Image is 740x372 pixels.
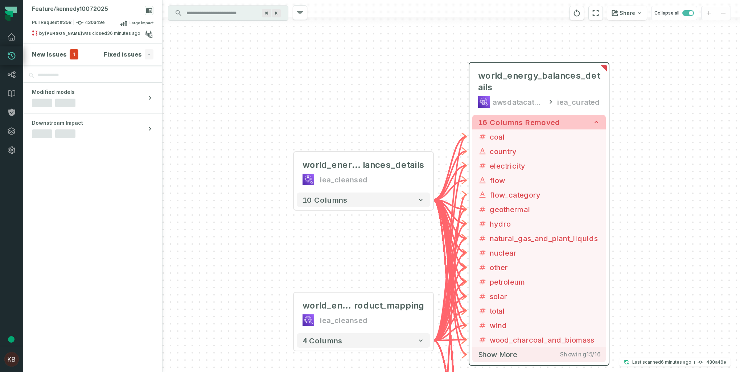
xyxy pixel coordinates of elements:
[472,332,606,347] button: wood_charcoal_and_biomass
[320,174,368,185] div: iea_cleansed
[706,360,726,364] h4: 430a49e
[478,292,487,301] span: float
[490,189,600,200] span: flow_category
[433,296,466,340] g: Edge from 50f6f9dcb98375008f9fa6385cc16b7d to 2278dac18b1f447a9ebe5c9669d46720
[433,200,466,267] g: Edge from 08b146005e7343243d491f08957e10b7 to 2278dac18b1f447a9ebe5c9669d46720
[478,335,487,344] span: float
[478,219,487,228] span: float
[478,190,487,199] span: string
[472,347,606,362] button: Show moreShowing15/16
[478,176,487,185] span: string
[478,205,487,214] span: float
[607,6,647,20] button: Share
[472,144,606,158] button: country
[45,31,82,36] strong: kennedy bruce (kennedybruce)
[32,6,108,13] div: Feature/kennedy10072025
[4,352,19,367] img: avatar of Kennedy Bruce
[472,303,606,318] button: total
[145,49,153,59] span: -
[433,200,466,209] g: Edge from 08b146005e7343243d491f08957e10b7 to 2278dac18b1f447a9ebe5c9669d46720
[433,253,466,340] g: Edge from 50f6f9dcb98375008f9fa6385cc16b7d to 2278dac18b1f447a9ebe5c9669d46720
[490,218,600,229] span: hydro
[478,234,487,243] span: float
[107,30,140,36] relative-time: Oct 7, 2025, 3:56 PM CDT
[23,83,162,113] button: Modified models
[433,166,466,200] g: Edge from 08b146005e7343243d491f08957e10b7 to 2278dac18b1f447a9ebe5c9669d46720
[716,6,731,20] button: zoom out
[472,231,606,245] button: natural_gas_and_plant_liquids
[32,119,83,127] span: Downstream Impact
[490,247,600,258] span: nuclear
[478,70,600,93] span: world_energy_balances_details
[433,311,466,340] g: Edge from 50f6f9dcb98375008f9fa6385cc16b7d to 2278dac18b1f447a9ebe5c9669d46720
[262,9,271,17] span: Press ⌘ + K to focus the search bar
[303,195,348,204] span: 10 columns
[490,131,600,142] span: coal
[433,325,466,340] g: Edge from 50f6f9dcb98375008f9fa6385cc16b7d to 2278dac18b1f447a9ebe5c9669d46720
[478,277,487,286] span: float
[303,300,354,311] span: world_energy_balances_p
[472,129,606,144] button: coal
[661,359,691,365] relative-time: Oct 7, 2025, 4:26 PM CDT
[303,336,342,345] span: 4 columns
[272,9,281,17] span: Press ⌘ + K to focus the search bar
[472,187,606,202] button: flow_category
[478,321,487,330] span: float
[70,49,78,59] span: 1
[8,336,15,343] div: Tooltip anchor
[32,49,153,59] button: New Issues1Fixed issues-
[490,146,600,157] span: country
[433,200,466,282] g: Edge from 08b146005e7343243d491f08957e10b7 to 2278dac18b1f447a9ebe5c9669d46720
[472,202,606,216] button: geothermal
[433,200,466,355] g: Edge from 08b146005e7343243d491f08957e10b7 to 2278dac18b1f447a9ebe5c9669d46720
[472,274,606,289] button: petroleum
[32,19,105,26] span: Pull Request #398 430a49e
[490,334,600,345] span: wood_charcoal_and_biomass
[632,359,691,366] p: Last scanned
[433,137,466,200] g: Edge from 08b146005e7343243d491f08957e10b7 to 2278dac18b1f447a9ebe5c9669d46720
[560,351,600,358] span: Showing 15 / 16
[490,305,600,316] span: total
[490,233,600,244] span: natural_gas_and_plant_liquids
[472,216,606,231] button: hydro
[129,20,153,26] span: Large Impact
[490,320,600,331] span: wind
[433,200,466,238] g: Edge from 08b146005e7343243d491f08957e10b7 to 2278dac18b1f447a9ebe5c9669d46720
[478,132,487,141] span: float
[303,300,424,311] div: world_energy_balances_product_mapping
[472,318,606,332] button: wind
[619,358,731,367] button: Last scanned[DATE] 4:26:17 PM430a49e
[478,248,487,257] span: float
[320,314,368,326] div: iea_cleansed
[32,50,67,59] h4: New Issues
[472,245,606,260] button: nuclear
[557,96,600,108] div: iea_curated
[303,159,363,171] span: world_energy_ba
[144,29,153,39] a: View on gitlab
[433,151,466,200] g: Edge from 08b146005e7343243d491f08957e10b7 to 2278dac18b1f447a9ebe5c9669d46720
[478,350,517,359] span: Show more
[472,289,606,303] button: solar
[104,50,142,59] h4: Fixed issues
[363,159,424,171] span: lances_details
[472,158,606,173] button: electricity
[493,96,544,108] div: awsdatacatalog
[490,175,600,186] span: flow
[433,200,466,224] g: Edge from 08b146005e7343243d491f08957e10b7 to 2278dac18b1f447a9ebe5c9669d46720
[490,291,600,302] span: solar
[478,306,487,315] span: float
[490,262,600,273] span: other
[651,6,697,20] button: Collapse all
[472,173,606,187] button: flow
[478,161,487,170] span: float
[303,159,424,171] div: world_energy_balances_details
[478,118,560,127] span: 16 columns removed
[490,204,600,215] span: geothermal
[32,88,75,96] span: Modified models
[32,30,145,39] div: by was closed
[354,300,424,311] span: roduct_mapping
[490,160,600,171] span: electricity
[23,113,162,144] button: Downstream Impact
[472,260,606,274] button: other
